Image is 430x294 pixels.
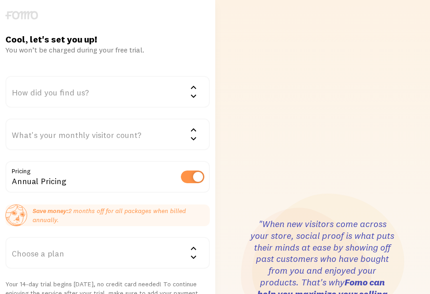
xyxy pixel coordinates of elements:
div: How did you find us? [5,76,210,108]
h3: " on your website to help increase sales and conversions." [230,242,374,288]
div: What's your monthly visitor count? [5,119,210,150]
div: You won’t be charged during your free trial. [5,45,210,54]
div: Choose a plan [5,237,210,269]
p: 2 months off for all packages when billed annually. [33,206,210,224]
h1: Cool, let's set you up! [5,33,210,45]
strong: Fomo publicly displays your achievements and customer interactions [230,242,363,276]
img: fomo-logo-gray-b99e0e8ada9f9040e2984d0d95b3b12da0074ffd48d1e5cb62ac37fc77b0b268.svg [5,11,38,19]
strong: Save money: [33,207,68,215]
div: Annual Pricing [5,161,210,194]
strong: Fomo helps you boost your sales by harnessing the power of social proof. [232,232,372,266]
